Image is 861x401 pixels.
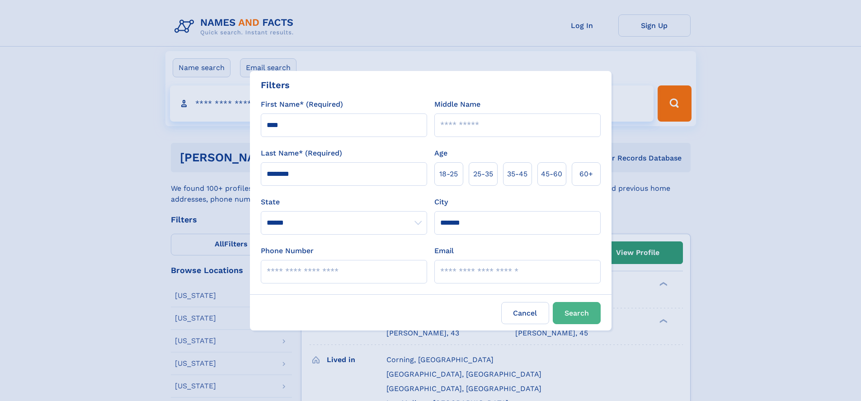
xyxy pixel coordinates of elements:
[553,302,601,324] button: Search
[439,169,458,179] span: 18‑25
[579,169,593,179] span: 60+
[261,99,343,110] label: First Name* (Required)
[434,245,454,256] label: Email
[261,245,314,256] label: Phone Number
[261,197,427,208] label: State
[541,169,562,179] span: 45‑60
[501,302,549,324] label: Cancel
[261,78,290,92] div: Filters
[473,169,493,179] span: 25‑35
[261,148,342,159] label: Last Name* (Required)
[434,148,447,159] label: Age
[434,99,480,110] label: Middle Name
[507,169,527,179] span: 35‑45
[434,197,448,208] label: City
